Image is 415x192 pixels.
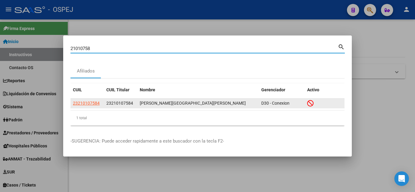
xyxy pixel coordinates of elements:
[307,87,319,92] span: Activo
[70,110,345,126] div: 1 total
[73,101,100,106] span: 23210107584
[73,87,82,92] span: CUIL
[106,87,129,92] span: CUIL Titular
[140,100,256,107] div: [PERSON_NAME][GEOGRAPHIC_DATA][PERSON_NAME]
[259,83,305,96] datatable-header-cell: Gerenciador
[70,138,345,145] p: -SUGERENCIA: Puede acceder rapidamente a este buscador con la tecla F2-
[70,83,104,96] datatable-header-cell: CUIL
[140,87,155,92] span: Nombre
[137,83,259,96] datatable-header-cell: Nombre
[261,87,285,92] span: Gerenciador
[104,83,137,96] datatable-header-cell: CUIL Titular
[394,171,409,186] div: Open Intercom Messenger
[77,68,95,75] div: Afiliados
[106,101,133,106] span: 23210107584
[261,101,290,106] span: D30 - Conexion
[305,83,345,96] datatable-header-cell: Activo
[338,43,345,50] mat-icon: search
